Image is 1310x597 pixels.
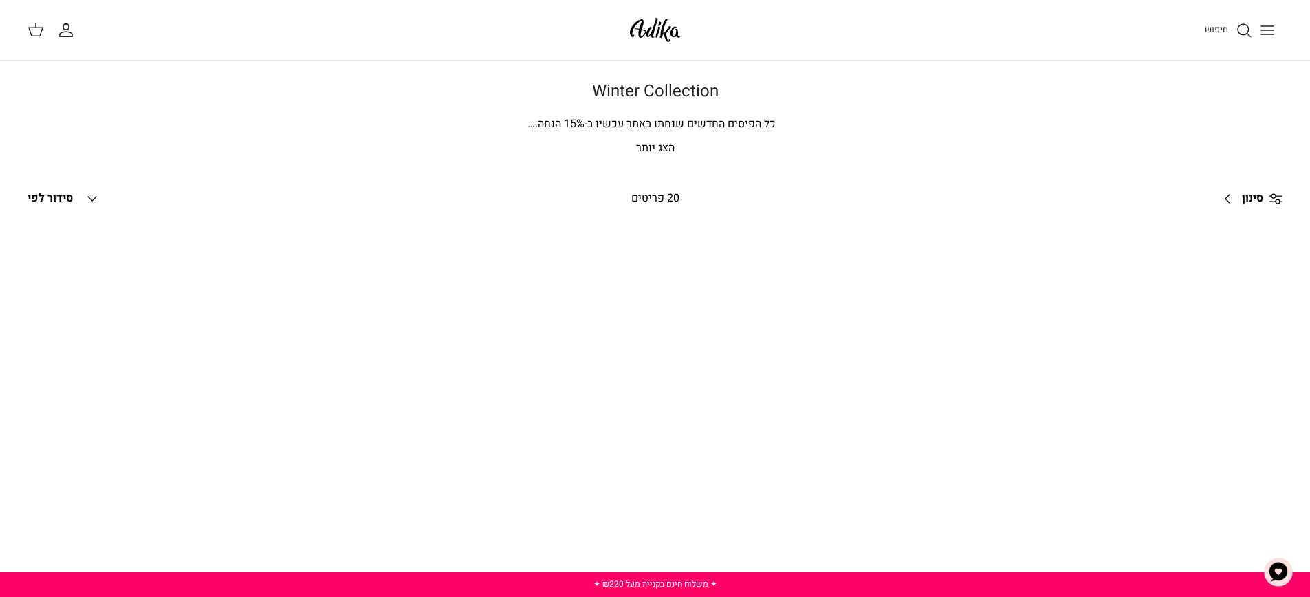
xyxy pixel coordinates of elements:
[585,116,776,132] span: כל הפיסים החדשים שנחתו באתר עכשיו ב-
[1214,182,1282,215] a: סינון
[1205,23,1228,36] span: חיפוש
[1205,22,1252,39] a: חיפוש
[1258,552,1299,593] button: צ'אט
[564,116,576,132] span: 15
[58,22,80,39] a: החשבון שלי
[527,116,585,132] span: % הנחה.
[174,82,1137,102] h1: Winter Collection
[593,578,717,590] a: ✦ משלוח חינם בקנייה מעל ₪220 ✦
[28,184,100,214] button: סידור לפי
[1242,190,1263,208] span: סינון
[626,14,684,46] img: Adika IL
[1252,15,1282,45] button: Toggle menu
[28,190,73,206] span: סידור לפי
[510,190,800,208] div: 20 פריטים
[174,140,1137,158] p: הצג יותר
